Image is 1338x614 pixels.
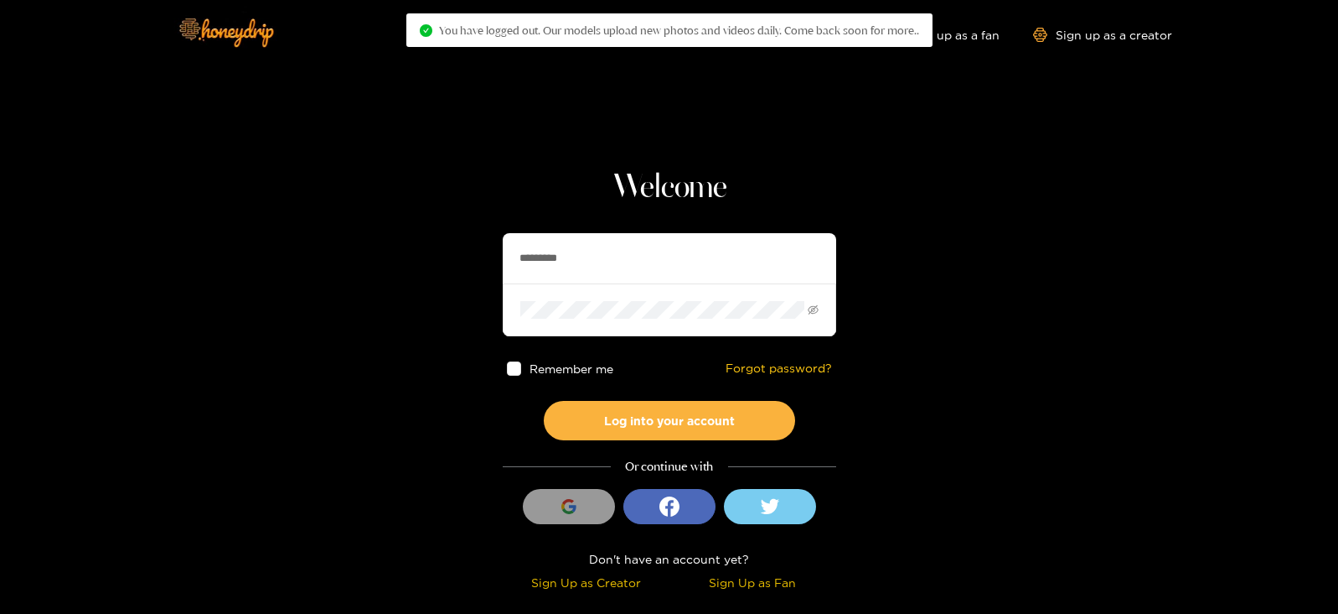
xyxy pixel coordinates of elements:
span: eye-invisible [808,304,819,315]
div: Or continue with [503,457,836,476]
a: Sign up as a creator [1033,28,1172,42]
div: Sign Up as Fan [674,573,832,592]
a: Sign up as a fan [885,28,1000,42]
span: check-circle [420,24,432,37]
div: Sign Up as Creator [507,573,665,592]
span: You have logged out. Our models upload new photos and videos daily. Come back soon for more.. [439,23,919,37]
h1: Welcome [503,168,836,208]
a: Forgot password? [726,362,832,376]
span: Remember me [529,362,612,375]
button: Log into your account [544,401,795,440]
div: Don't have an account yet? [503,549,836,569]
